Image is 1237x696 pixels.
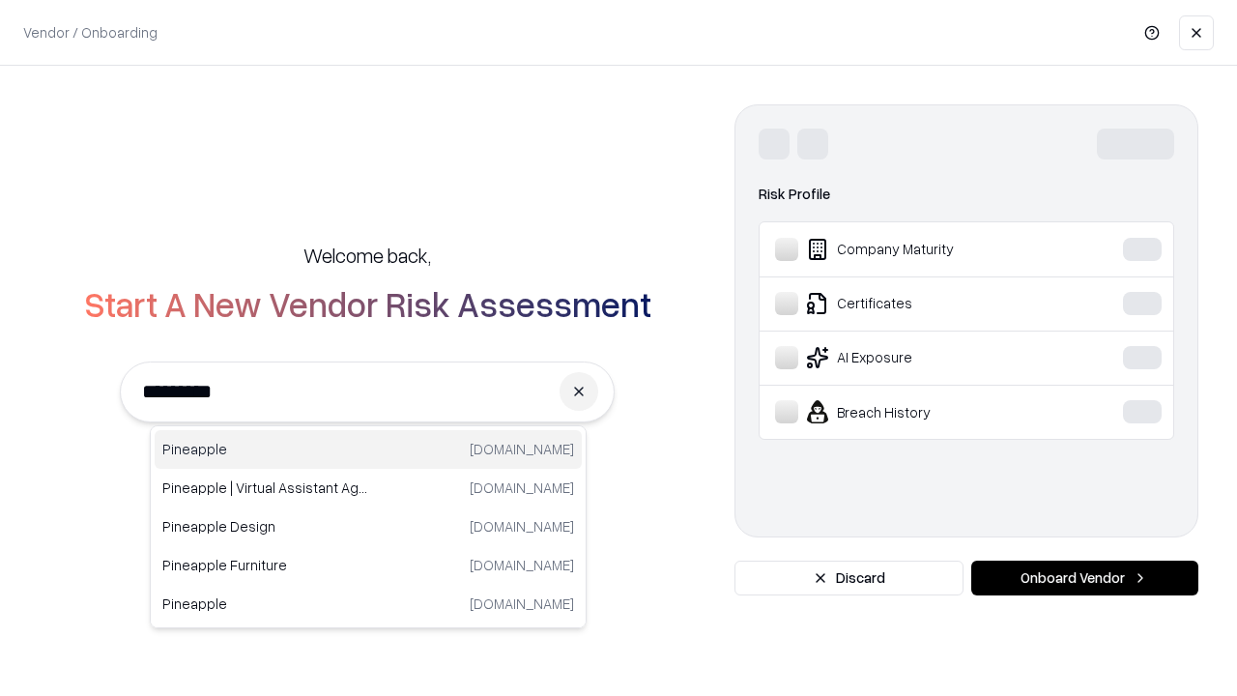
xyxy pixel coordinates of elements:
[775,400,1064,423] div: Breach History
[470,478,574,498] p: [DOMAIN_NAME]
[162,478,368,498] p: Pineapple | Virtual Assistant Agency
[775,238,1064,261] div: Company Maturity
[971,561,1198,595] button: Onboard Vendor
[303,242,431,269] h5: Welcome back,
[150,425,587,628] div: Suggestions
[775,346,1064,369] div: AI Exposure
[470,555,574,575] p: [DOMAIN_NAME]
[470,439,574,459] p: [DOMAIN_NAME]
[162,594,368,614] p: Pineapple
[734,561,964,595] button: Discard
[470,594,574,614] p: [DOMAIN_NAME]
[162,439,368,459] p: Pineapple
[23,22,158,43] p: Vendor / Onboarding
[759,183,1174,206] div: Risk Profile
[84,284,651,323] h2: Start A New Vendor Risk Assessment
[162,555,368,575] p: Pineapple Furniture
[775,292,1064,315] div: Certificates
[470,516,574,536] p: [DOMAIN_NAME]
[162,516,368,536] p: Pineapple Design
